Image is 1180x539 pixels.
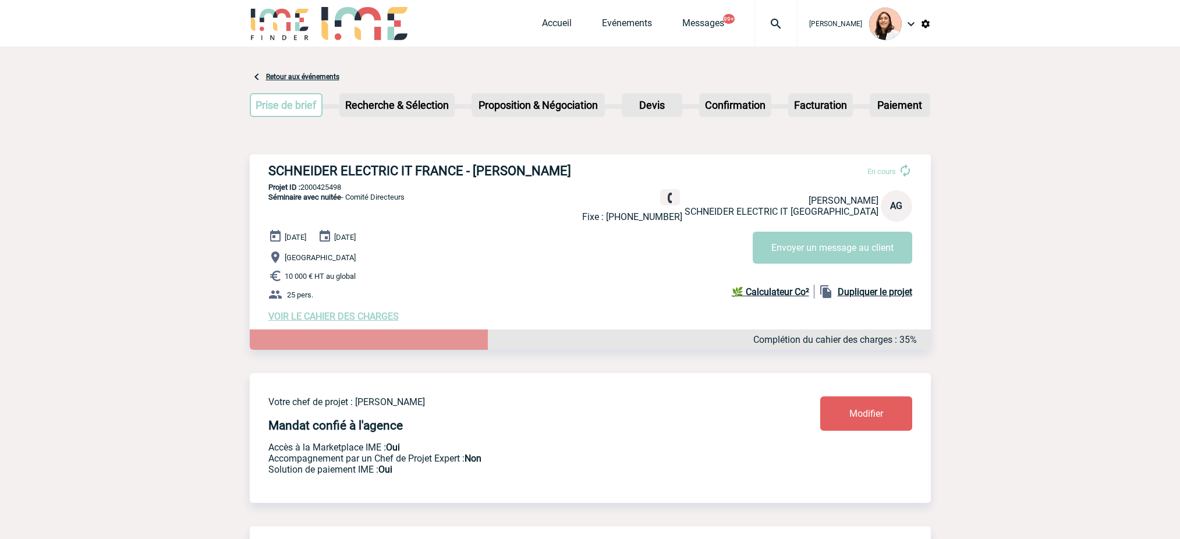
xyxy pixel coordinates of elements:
[266,73,339,81] a: Retour aux événements
[285,233,306,242] span: [DATE]
[789,94,852,116] p: Facturation
[849,408,883,419] span: Modifier
[386,442,400,453] b: Oui
[268,193,405,201] span: - Comité Directeurs
[250,183,931,192] p: 2000425498
[700,94,770,116] p: Confirmation
[665,193,675,203] img: fixe.png
[871,94,929,116] p: Paiement
[268,193,341,201] span: Séminaire avec nuitée
[809,195,878,206] span: [PERSON_NAME]
[285,272,356,281] span: 10 000 € HT au global
[251,94,322,116] p: Prise de brief
[838,286,912,297] b: Dupliquer le projet
[268,396,752,407] p: Votre chef de projet : [PERSON_NAME]
[334,233,356,242] span: [DATE]
[682,17,724,34] a: Messages
[732,285,814,299] a: 🌿 Calculateur Co²
[819,285,833,299] img: file_copy-black-24dp.png
[890,200,902,211] span: AG
[473,94,604,116] p: Proposition & Négociation
[268,419,403,432] h4: Mandat confié à l'agence
[542,17,572,34] a: Accueil
[268,453,752,464] p: Prestation payante
[268,442,752,453] p: Accès à la Marketplace IME :
[268,311,399,322] a: VOIR LE CAHIER DES CHARGES
[285,253,356,262] span: [GEOGRAPHIC_DATA]
[582,211,682,222] p: Fixe : [PHONE_NUMBER]
[378,464,392,475] b: Oui
[723,14,735,24] button: 99+
[732,286,809,297] b: 🌿 Calculateur Co²
[341,94,453,116] p: Recherche & Sélection
[268,464,752,475] p: Conformité aux process achat client, Prise en charge de la facturation, Mutualisation de plusieur...
[602,17,652,34] a: Evénements
[287,290,313,299] span: 25 pers.
[268,164,618,178] h3: SCHNEIDER ELECTRIC IT FRANCE - [PERSON_NAME]
[869,8,902,40] img: 129834-0.png
[623,94,681,116] p: Devis
[809,20,862,28] span: [PERSON_NAME]
[867,167,896,176] span: En cours
[465,453,481,464] b: Non
[268,183,300,192] b: Projet ID :
[753,232,912,264] button: Envoyer un message au client
[250,7,310,40] img: IME-Finder
[685,206,878,217] span: SCHNEIDER ELECTRIC IT [GEOGRAPHIC_DATA]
